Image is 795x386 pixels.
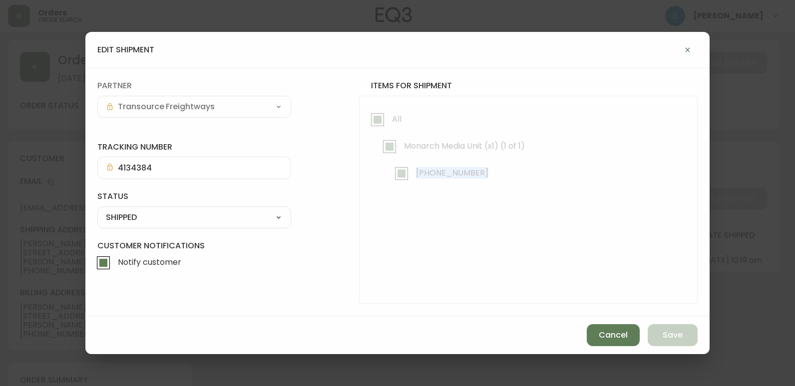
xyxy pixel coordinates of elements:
label: status [97,191,291,202]
label: Customer Notifications [97,240,291,274]
label: tracking number [97,142,291,153]
span: Notify customer [118,257,181,267]
h4: items for shipment [359,80,698,91]
span: Cancel [599,330,628,341]
label: partner [97,80,291,91]
h4: edit shipment [97,44,154,55]
input: Select [118,102,271,111]
button: Cancel [587,324,640,346]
